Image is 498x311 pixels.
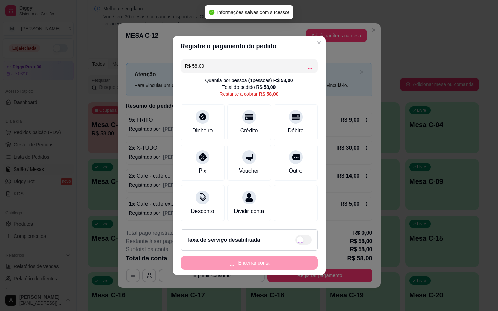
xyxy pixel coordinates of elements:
div: Outro [289,167,302,175]
div: R$ 58,00 [259,91,279,97]
div: Crédito [240,126,258,135]
button: Close [314,37,324,48]
div: R$ 58,00 [273,77,293,84]
div: Quantia por pessoa ( 1 pessoas) [205,77,293,84]
input: Ex.: hambúrguer de cordeiro [185,59,307,73]
h2: Taxa de serviço desabilitada [187,236,260,244]
div: Débito [288,126,303,135]
div: R$ 58,00 [256,84,276,91]
div: Pix [199,167,206,175]
div: Dividir conta [234,207,264,215]
span: Informações salvas com sucesso! [217,10,289,15]
div: Dinheiro [192,126,213,135]
div: Desconto [191,207,214,215]
div: Total do pedido [222,84,276,91]
span: check-circle [209,10,214,15]
header: Registre o pagamento do pedido [173,36,326,56]
div: Restante a cobrar [219,91,278,97]
div: Loading [307,63,314,69]
div: Voucher [239,167,259,175]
